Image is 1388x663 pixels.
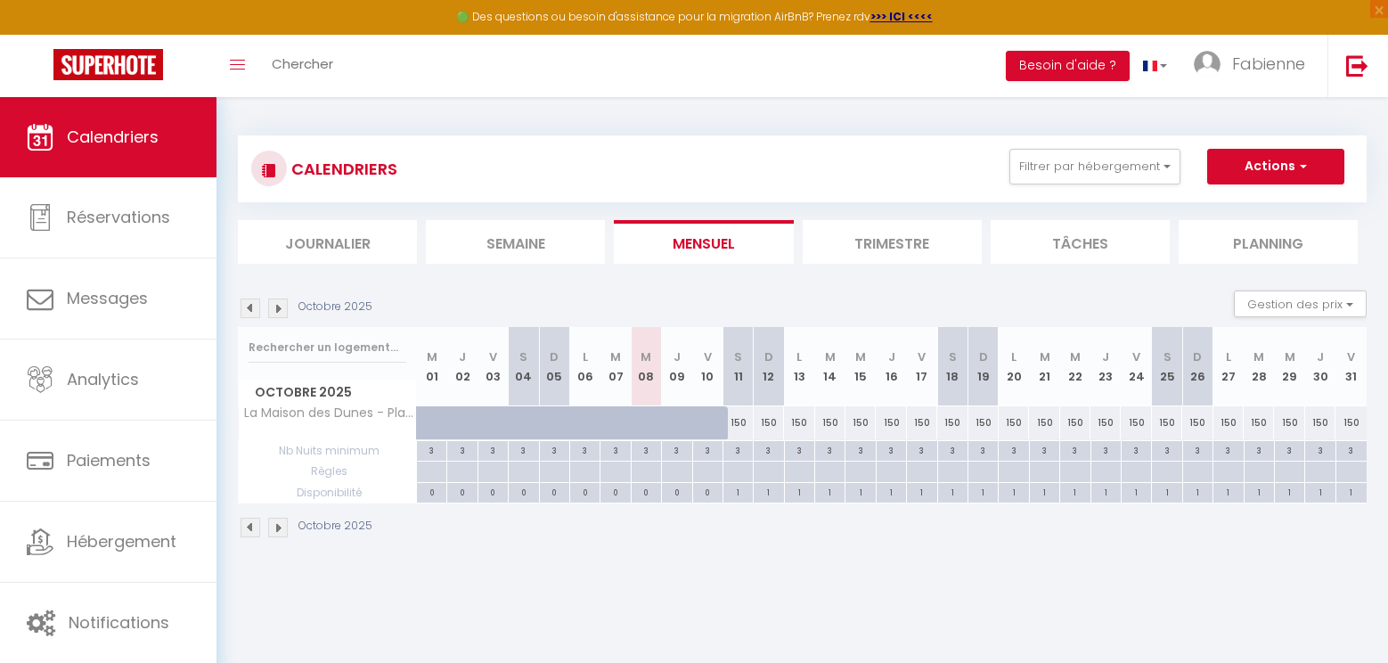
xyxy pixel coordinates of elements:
span: Disponibilité [239,483,416,503]
th: 13 [784,327,814,406]
th: 27 [1213,327,1244,406]
th: 03 [478,327,508,406]
li: Tâches [991,220,1170,264]
li: Semaine [426,220,605,264]
div: 0 [447,483,477,500]
input: Rechercher un logement... [249,331,406,364]
div: 150 [723,406,753,439]
th: 16 [876,327,906,406]
th: 30 [1305,327,1335,406]
div: 150 [784,406,814,439]
div: 1 [754,483,783,500]
span: Notifications [69,611,169,634]
div: 1 [1060,483,1090,500]
div: 150 [999,406,1029,439]
a: ... Fabienne [1180,35,1327,97]
div: 150 [845,406,876,439]
div: 150 [1090,406,1121,439]
div: 150 [1244,406,1274,439]
abbr: L [796,348,802,365]
div: 0 [417,483,446,500]
div: 1 [938,483,968,500]
span: La Maison des Dunes - Plage à pied [241,406,420,420]
th: 31 [1335,327,1367,406]
div: 3 [938,441,968,458]
div: 3 [1060,441,1090,458]
span: Paiements [67,449,151,471]
abbr: J [459,348,466,365]
div: 3 [1336,441,1367,458]
div: 3 [1275,441,1304,458]
div: 1 [877,483,906,500]
div: 3 [999,441,1028,458]
div: 1 [1336,483,1367,500]
div: 3 [1245,441,1274,458]
th: 06 [569,327,600,406]
div: 1 [907,483,936,500]
img: logout [1346,54,1368,77]
div: 3 [417,441,446,458]
div: 0 [509,483,538,500]
th: 12 [754,327,784,406]
abbr: D [1193,348,1202,365]
div: 3 [1091,441,1121,458]
th: 28 [1244,327,1274,406]
span: Règles [239,462,416,481]
div: 3 [1030,441,1059,458]
th: 23 [1090,327,1121,406]
div: 3 [662,441,691,458]
th: 22 [1060,327,1090,406]
div: 3 [570,441,600,458]
span: Fabienne [1232,53,1305,75]
div: 150 [754,406,784,439]
th: 17 [907,327,937,406]
abbr: S [519,348,527,365]
th: 25 [1152,327,1182,406]
th: 07 [600,327,631,406]
div: 0 [693,483,723,500]
div: 150 [815,406,845,439]
div: 1 [1152,483,1181,500]
div: 1 [1213,483,1243,500]
div: 0 [600,483,630,500]
abbr: J [1102,348,1109,365]
button: Besoin d'aide ? [1006,51,1130,81]
div: 150 [1121,406,1151,439]
li: Trimestre [803,220,982,264]
div: 150 [1213,406,1244,439]
th: 29 [1274,327,1304,406]
th: 05 [539,327,569,406]
th: 10 [692,327,723,406]
span: Analytics [67,368,139,390]
th: 01 [417,327,447,406]
div: 3 [1152,441,1181,458]
abbr: M [1070,348,1081,365]
div: 1 [1183,483,1212,500]
div: 3 [1183,441,1212,458]
th: 20 [999,327,1029,406]
div: 0 [478,483,508,500]
abbr: V [489,348,497,365]
div: 3 [540,441,569,458]
abbr: V [1132,348,1140,365]
abbr: D [550,348,559,365]
span: Hébergement [67,530,176,552]
li: Mensuel [614,220,793,264]
div: 0 [662,483,691,500]
div: 150 [907,406,937,439]
abbr: M [1285,348,1295,365]
div: 1 [723,483,753,500]
abbr: M [855,348,866,365]
div: 3 [1305,441,1335,458]
div: 3 [785,441,814,458]
div: 3 [693,441,723,458]
abbr: S [949,348,957,365]
span: Nb Nuits minimum [239,441,416,461]
abbr: V [918,348,926,365]
div: 1 [1245,483,1274,500]
th: 15 [845,327,876,406]
div: 1 [968,483,998,500]
abbr: M [1040,348,1050,365]
abbr: V [1347,348,1355,365]
th: 19 [968,327,999,406]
